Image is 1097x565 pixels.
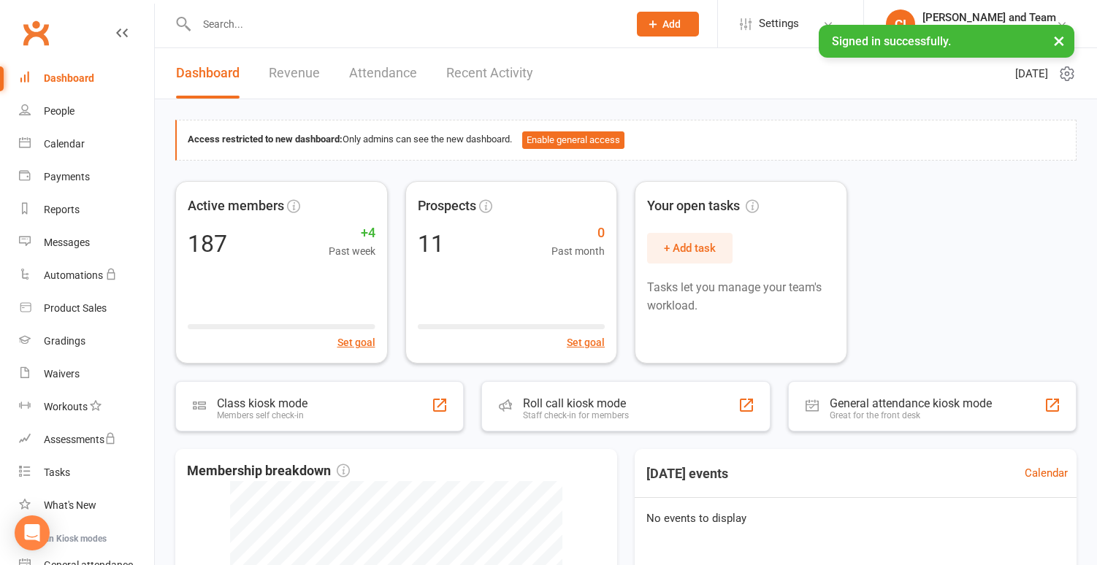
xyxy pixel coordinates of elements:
span: Signed in successfully. [832,34,951,48]
p: Tasks let you manage your team's workload. [647,278,835,315]
div: CI [886,9,915,39]
a: People [19,95,154,128]
a: What's New [19,489,154,522]
div: Calendar [44,138,85,150]
div: Waivers [44,368,80,380]
button: Set goal [567,334,605,350]
a: Calendar [1025,464,1068,482]
a: Workouts [19,391,154,423]
h3: [DATE] events [635,461,740,487]
a: Revenue [269,48,320,99]
a: Messages [19,226,154,259]
a: Clubworx [18,15,54,51]
a: Payments [19,161,154,193]
a: Assessments [19,423,154,456]
div: JAI Martial Arts [922,24,1056,37]
a: Dashboard [19,62,154,95]
div: 187 [188,232,227,255]
div: Open Intercom Messenger [15,515,50,550]
div: People [44,105,74,117]
a: Calendar [19,128,154,161]
button: Add [637,12,699,36]
div: Class kiosk mode [217,396,307,410]
div: What's New [44,499,96,511]
span: Prospects [418,196,476,217]
div: Messages [44,237,90,248]
div: No events to display [629,498,1082,539]
a: Automations [19,259,154,292]
a: Product Sales [19,292,154,325]
div: Dashboard [44,72,94,84]
div: Tasks [44,466,70,478]
button: + Add task [647,233,733,264]
div: [PERSON_NAME] and Team [922,11,1056,24]
div: Automations [44,269,103,281]
div: Roll call kiosk mode [523,396,629,410]
span: +4 [329,223,375,244]
span: [DATE] [1015,65,1048,82]
div: Payments [44,171,90,182]
input: Search... [192,14,618,34]
div: General attendance kiosk mode [830,396,992,410]
a: Gradings [19,325,154,358]
a: Recent Activity [446,48,533,99]
div: Members self check-in [217,410,307,420]
a: Reports [19,193,154,226]
a: Waivers [19,358,154,391]
div: Great for the front desk [830,410,992,420]
div: Reports [44,204,80,215]
div: Gradings [44,335,85,347]
span: Active members [188,196,284,217]
div: Staff check-in for members [523,410,629,420]
span: Your open tasks [647,196,759,217]
span: Add [662,18,681,30]
div: Only admins can see the new dashboard. [188,131,1065,149]
span: Membership breakdown [187,461,350,482]
button: Enable general access [522,131,624,149]
div: Workouts [44,401,88,412]
button: × [1046,25,1072,56]
div: 11 [418,232,444,255]
strong: Access restricted to new dashboard: [188,134,343,145]
div: Assessments [44,434,116,445]
span: Past month [551,243,605,259]
a: Tasks [19,456,154,489]
button: Set goal [337,334,375,350]
span: 0 [551,223,605,244]
span: Past week [329,243,375,259]
a: Dashboard [176,48,240,99]
span: Settings [759,7,799,40]
div: Product Sales [44,302,107,314]
a: Attendance [349,48,417,99]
